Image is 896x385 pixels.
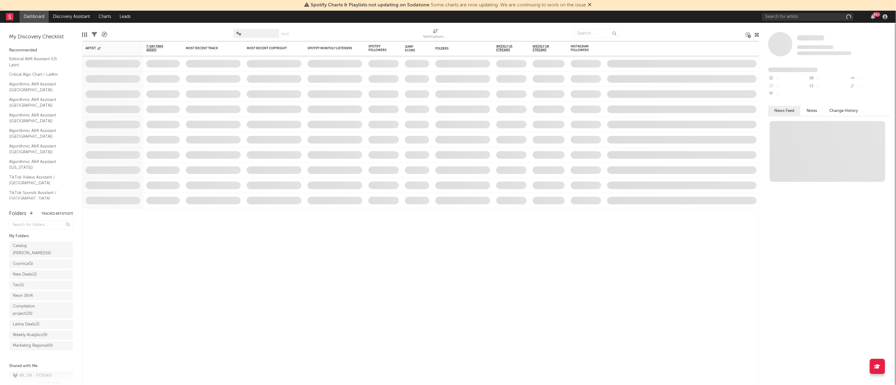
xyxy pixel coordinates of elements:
a: Some Artist [797,35,825,41]
div: -- [809,82,849,90]
div: Recommended [9,47,73,54]
div: Weekly Analytics ( 9 ) [13,331,47,339]
div: Jump Score [405,45,420,52]
a: Algorithmic A&R Assistant ([GEOGRAPHIC_DATA]) [9,143,67,155]
div: Spotify Followers [368,45,390,52]
div: Notifications (Artist) [424,26,448,43]
div: Filters [92,26,97,43]
div: A&R Pipeline [102,26,107,43]
a: Compilation project(20) [9,302,73,318]
div: Neon 16 ( 4 ) [13,292,33,300]
div: -- [768,82,809,90]
div: Instagram Followers [571,45,592,52]
div: Notifications (Artist) [424,33,448,41]
div: My Folders [9,233,73,240]
a: Neon 16(4) [9,291,73,300]
div: -- [768,75,809,82]
button: Change History [824,106,864,116]
div: -- [849,82,890,90]
div: -- [809,75,849,82]
div: Folders [9,210,26,217]
a: Teo(1) [9,281,73,290]
div: Most Recent Copyright [247,47,292,50]
a: TikTok Sounds Assistant / [GEOGRAPHIC_DATA] [9,189,67,202]
button: 99+ [871,14,875,19]
button: Tracked Artists(37) [41,212,73,215]
a: Weekly Analytics(9) [9,331,73,340]
div: Folders [435,47,481,50]
div: Catalog [PERSON_NAME] ( 59 ) [13,242,56,257]
span: 0 fans last week [797,51,852,55]
input: Search for artists [762,13,853,21]
a: Algorithmic A&R Assistant ([GEOGRAPHIC_DATA]) [9,112,67,124]
a: New Deals(2) [9,270,73,279]
div: Latina Deals ( 2 ) [13,321,40,328]
span: Weekly UK Streams [533,45,556,52]
div: -- [849,75,890,82]
a: Charts [94,11,115,23]
div: 99 + [873,12,880,17]
a: Marketing Regional(9) [9,341,73,350]
div: Marketing Regional ( 9 ) [13,342,53,349]
span: Tracking Since: [DATE] [797,45,834,49]
button: Notes [800,106,824,116]
a: Latina Deals(2) [9,320,73,329]
div: Shared with Me [9,362,73,370]
a: TikTok Videos Assistant / [GEOGRAPHIC_DATA] [9,174,67,186]
a: Algorithmic A&R Assistant ([GEOGRAPHIC_DATA]) [9,127,67,140]
div: -- [768,90,809,98]
a: Discovery Assistant [49,11,94,23]
a: Catalog [PERSON_NAME](59) [9,241,73,258]
a: Leads [115,11,135,23]
a: Algorithmic A&R Assistant ([US_STATE]) [9,158,67,171]
input: Search for folders... [9,221,73,230]
button: Save [281,33,289,36]
div: Spotify Monthly Listeners [308,47,353,50]
a: Editorial A&R Assistant (US Latin) [9,56,67,68]
div: Edit Columns [82,26,87,43]
span: Some Artist [797,35,825,40]
div: Teo ( 1 ) [13,282,24,289]
button: News Feed [768,106,800,116]
div: AR_DR - FY25 ( 45 ) [13,372,52,380]
a: Algorithmic A&R Assistant ([GEOGRAPHIC_DATA]) [9,96,67,109]
span: Dismiss [588,3,592,8]
div: My Discovery Checklist [9,33,73,41]
input: Search... [574,29,619,38]
a: Dashboard [19,11,49,23]
span: Weekly US Streams [496,45,518,52]
div: Artist [85,47,131,50]
div: Cosmica ( 5 ) [13,260,33,268]
a: Algorithmic A&R Assistant ([GEOGRAPHIC_DATA]) [9,81,67,93]
span: Spotify Charts & Playlists not updating on Sodatone [311,3,430,8]
div: New Deals ( 2 ) [13,271,37,278]
span: 7-Day Fans Added [146,45,171,52]
span: Fans Added by Platform [768,68,818,72]
a: Cosmica(5) [9,259,73,269]
span: : Some charts are now updating. We are continuing to work on the issue [311,3,586,8]
a: Critical Algo Chart / LatAm [9,71,67,78]
div: Most Recent Track [186,47,232,50]
div: Compilation project ( 20 ) [13,303,56,317]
